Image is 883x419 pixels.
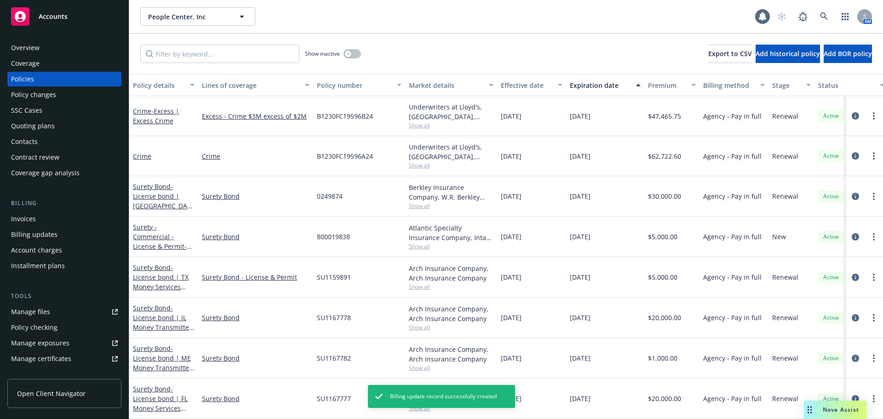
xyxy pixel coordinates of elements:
[202,394,310,403] a: Surety Bond
[824,49,872,58] span: Add BOR policy
[570,80,631,90] div: Expiration date
[409,344,493,364] div: Arch Insurance Company, Arch Insurance Company
[773,7,791,26] a: Start snowing
[501,151,522,161] span: [DATE]
[648,353,677,363] span: $1,000.00
[129,74,198,96] button: Policy details
[202,80,299,90] div: Lines of coverage
[703,151,762,161] span: Agency - Pay in full
[822,233,840,241] span: Active
[756,45,820,63] button: Add historical policy
[7,304,121,319] a: Manage files
[648,394,681,403] span: $20,000.00
[140,45,299,63] input: Filter by keyword...
[11,367,57,382] div: Manage claims
[644,74,700,96] button: Premium
[409,242,493,250] span: Show all
[317,394,351,403] span: SU1167777
[648,232,677,241] span: $5,000.00
[409,121,493,129] span: Show all
[317,313,351,322] span: SU1167778
[409,283,493,291] span: Show all
[409,304,493,323] div: Arch Insurance Company, Arch Insurance Company
[823,406,859,413] span: Nova Assist
[11,336,69,350] div: Manage exposures
[202,111,310,121] a: Excess - Crime $3M excess of $2M
[772,191,798,201] span: Renewal
[202,232,310,241] a: Surety Bond
[822,314,840,322] span: Active
[133,80,184,90] div: Policy details
[409,364,493,372] span: Show all
[822,354,840,362] span: Active
[7,150,121,165] a: Contract review
[772,232,786,241] span: New
[850,231,861,242] a: circleInformation
[7,119,121,133] a: Quoting plans
[7,320,121,335] a: Policy checking
[7,351,121,366] a: Manage certificates
[570,191,591,201] span: [DATE]
[198,74,313,96] button: Lines of coverage
[850,150,861,161] a: circleInformation
[850,191,861,202] a: circleInformation
[11,56,40,71] div: Coverage
[409,80,483,90] div: Market details
[772,151,798,161] span: Renewal
[133,107,179,125] a: Crime
[133,263,189,301] a: Surety Bond
[772,353,798,363] span: Renewal
[305,50,340,57] span: Show inactive
[850,272,861,283] a: circleInformation
[317,111,373,121] span: B1230FC19596B24
[17,389,86,398] span: Open Client Navigator
[11,119,55,133] div: Quoting plans
[570,313,591,322] span: [DATE]
[804,401,815,419] div: Drag to move
[703,313,762,322] span: Agency - Pay in full
[648,80,686,90] div: Premium
[501,353,522,363] span: [DATE]
[703,232,762,241] span: Agency - Pay in full
[11,87,56,102] div: Policy changes
[7,243,121,258] a: Account charges
[648,191,681,201] span: $30,000.00
[7,292,121,301] div: Tools
[501,191,522,201] span: [DATE]
[133,107,179,125] span: - Excess | Excess Crime
[11,134,38,149] div: Contacts
[313,74,405,96] button: Policy number
[317,232,350,241] span: 800019838
[11,166,80,180] div: Coverage gap analysis
[140,7,255,26] button: People Center, Inc
[772,313,798,322] span: Renewal
[409,323,493,331] span: Show all
[868,393,879,404] a: more
[409,161,493,169] span: Show all
[768,74,814,96] button: Stage
[409,102,493,121] div: Underwriters at Lloyd's, [GEOGRAPHIC_DATA], [PERSON_NAME] of [GEOGRAPHIC_DATA], [GEOGRAPHIC_DATA]
[868,150,879,161] a: more
[11,243,62,258] div: Account charges
[7,258,121,273] a: Installment plans
[868,353,879,364] a: more
[804,401,866,419] button: Nova Assist
[409,264,493,283] div: Arch Insurance Company, Arch Insurance Company
[7,166,121,180] a: Coverage gap analysis
[772,394,798,403] span: Renewal
[11,320,57,335] div: Policy checking
[703,80,755,90] div: Billing method
[11,212,36,226] div: Invoices
[794,7,812,26] a: Report a Bug
[501,272,522,282] span: [DATE]
[317,353,351,363] span: SU1167782
[7,199,121,208] div: Billing
[822,152,840,160] span: Active
[317,80,391,90] div: Policy number
[570,272,591,282] span: [DATE]
[570,232,591,241] span: [DATE]
[7,227,121,242] a: Billing updates
[133,152,151,161] a: Crime
[501,313,522,322] span: [DATE]
[133,344,192,382] a: Surety Bond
